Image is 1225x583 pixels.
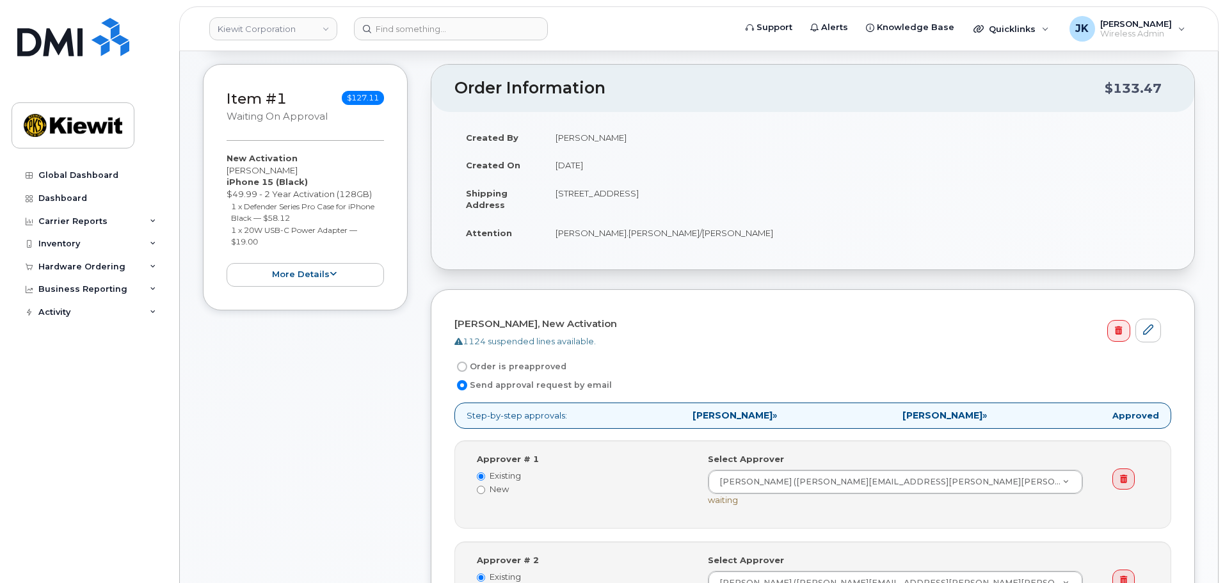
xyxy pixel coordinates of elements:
[708,554,784,566] label: Select Approver
[965,16,1058,42] div: Quicklinks
[457,362,467,372] input: Order is preapproved
[477,453,539,465] label: Approver # 1
[709,470,1082,493] a: [PERSON_NAME] ([PERSON_NAME][EMAIL_ADDRESS][PERSON_NAME][PERSON_NAME][DOMAIN_NAME])
[1061,16,1194,42] div: Jamie Krussel
[544,124,1171,152] td: [PERSON_NAME]
[477,483,689,495] label: New
[477,472,485,481] input: Existing
[227,153,298,163] strong: New Activation
[466,188,508,211] strong: Shipping Address
[454,319,1161,330] h4: [PERSON_NAME], New Activation
[544,219,1171,247] td: [PERSON_NAME].[PERSON_NAME]/[PERSON_NAME]
[454,378,612,393] label: Send approval request by email
[454,359,566,374] label: Order is preapproved
[1169,527,1215,573] iframe: Messenger Launcher
[757,21,792,34] span: Support
[227,177,308,187] strong: iPhone 15 (Black)
[227,111,328,122] small: Waiting On Approval
[1100,19,1172,29] span: [PERSON_NAME]
[737,15,801,40] a: Support
[877,21,954,34] span: Knowledge Base
[477,573,485,582] input: Existing
[801,15,857,40] a: Alerts
[454,335,1161,347] div: 1124 suspended lines available.
[821,21,848,34] span: Alerts
[231,202,374,223] small: 1 x Defender Series Pro Case for iPhone Black — $58.12
[454,79,1105,97] h2: Order Information
[454,403,1171,429] p: Step-by-step approvals:
[712,476,1062,488] span: [PERSON_NAME] ([PERSON_NAME][EMAIL_ADDRESS][PERSON_NAME][PERSON_NAME][DOMAIN_NAME])
[477,486,485,494] input: New
[231,225,357,247] small: 1 x 20W USB-C Power Adapter — $19.00
[902,411,987,420] span: »
[1112,410,1159,422] strong: Approved
[708,495,738,505] span: waiting
[857,15,963,40] a: Knowledge Base
[342,91,384,105] span: $127.11
[693,411,777,420] span: »
[227,90,287,108] a: Item #1
[544,151,1171,179] td: [DATE]
[477,470,689,482] label: Existing
[466,132,518,143] strong: Created By
[227,263,384,287] button: more details
[544,179,1171,219] td: [STREET_ADDRESS]
[1105,76,1162,100] div: $133.47
[209,17,337,40] a: Kiewit Corporation
[1075,21,1089,36] span: JK
[354,17,548,40] input: Find something...
[693,410,773,421] strong: [PERSON_NAME]
[477,554,539,566] label: Approver # 2
[466,228,512,238] strong: Attention
[989,24,1036,34] span: Quicklinks
[477,571,689,583] label: Existing
[466,160,520,170] strong: Created On
[902,410,982,421] strong: [PERSON_NAME]
[708,453,784,465] label: Select Approver
[1100,29,1172,39] span: Wireless Admin
[227,152,384,286] div: [PERSON_NAME] $49.99 - 2 Year Activation (128GB)
[457,380,467,390] input: Send approval request by email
